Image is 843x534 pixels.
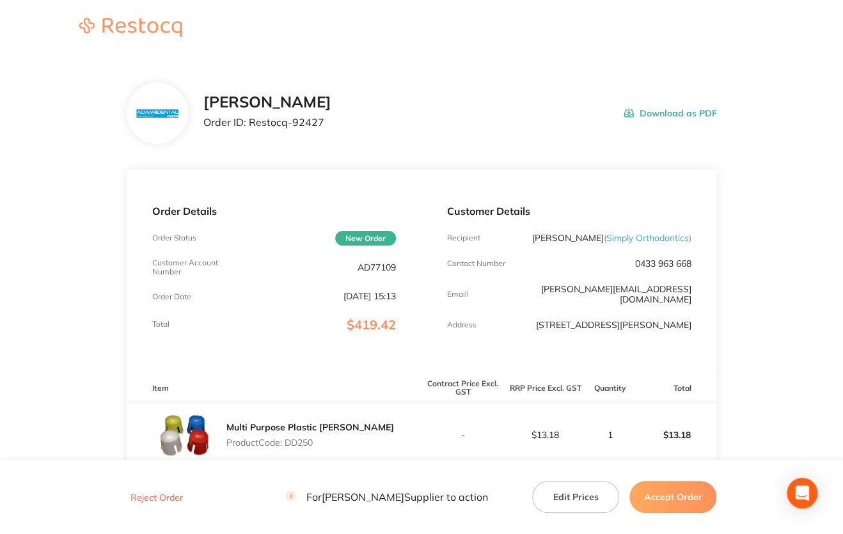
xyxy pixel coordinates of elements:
[535,320,691,330] p: [STREET_ADDRESS][PERSON_NAME]
[634,373,716,403] th: Total
[226,437,394,448] p: Product Code: DD250
[629,481,716,513] button: Accept Order
[447,233,480,242] p: Recipient
[532,481,619,513] button: Edit Prices
[347,317,396,333] span: $419.42
[447,290,469,299] p: Emaill
[505,430,586,440] p: $13.18
[540,283,691,305] a: [PERSON_NAME][EMAIL_ADDRESS][DOMAIN_NAME]
[532,233,691,243] p: [PERSON_NAME]
[634,420,716,450] p: $13.18
[127,492,187,503] button: Reject Order
[587,430,633,440] p: 1
[422,430,503,440] p: -
[67,18,194,37] img: Restocq logo
[447,259,505,268] p: Contact Number
[152,403,216,467] img: eTZ2Z3UyOA
[634,258,691,269] p: 0433 963 668
[127,373,421,403] th: Item
[358,262,396,272] p: AD77109
[603,232,691,244] span: ( Simply Orthodontics )
[624,93,716,133] button: Download as PDF
[203,93,331,111] h2: [PERSON_NAME]
[587,373,634,403] th: Quantity
[203,116,331,128] p: Order ID: Restocq- 92427
[226,421,394,433] a: Multi Purpose Plastic [PERSON_NAME]
[421,373,504,403] th: Contract Price Excl. GST
[447,320,477,329] p: Address
[447,205,691,217] p: Customer Details
[152,320,169,329] p: Total
[152,205,396,217] p: Order Details
[136,109,178,118] img: N3hiYW42Mg
[152,258,233,276] p: Customer Account Number
[286,491,488,503] p: For [PERSON_NAME] Supplier to action
[152,292,191,301] p: Order Date
[504,373,587,403] th: RRP Price Excl. GST
[152,233,196,242] p: Order Status
[343,291,396,301] p: [DATE] 15:13
[67,18,194,39] a: Restocq logo
[787,478,817,508] div: Open Intercom Messenger
[335,231,396,246] span: New Order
